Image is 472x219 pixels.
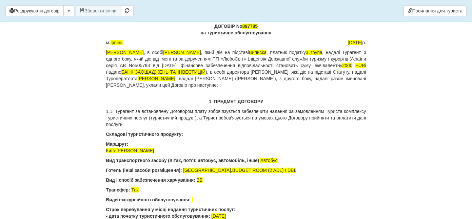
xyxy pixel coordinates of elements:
button: Роздрукувати договір [5,5,64,16]
span: м. [106,39,123,46]
b: Готель (інші засоби розміщення): [106,168,182,173]
b: Складові туристичного продукту: [106,132,183,137]
b: Вид і спосіб забезпечення харчування: [106,177,195,183]
span: 897785 [242,24,258,29]
span: Виписка [249,50,266,55]
b: Види екскурсійного обслуговування: [106,197,191,202]
span: - [192,197,194,202]
span: [PERSON_NAME] [138,76,175,81]
span: BUDGET ROOM (2 ADL) / DBL [232,168,296,173]
span: Ірпінь [110,40,123,45]
span: EUR [355,63,365,68]
b: Маршрут: [106,141,128,147]
span: [DATE] [348,40,362,45]
p: 1.1. Турагент за встановлену Договором плату зобов’язується забезпечити надання за замовленням Ту... [106,108,366,128]
p: , [106,167,366,173]
b: Трансфер: [106,187,130,192]
span: BB [197,177,203,183]
p: 1. ПРЕДМЕТ ДОГОВОРУ [106,98,366,105]
span: , надалі [PERSON_NAME] ([PERSON_NAME]), з другого боку, надалі разом іменовані [PERSON_NAME], укл... [106,76,366,88]
span: [PERSON_NAME] [163,50,201,55]
span: Київ-[PERSON_NAME] [106,148,154,153]
span: [PERSON_NAME] [106,50,144,55]
button: Зберегти зміни [76,5,121,16]
span: Так [131,187,139,192]
span: р. [348,39,366,46]
span: [DATE] [211,213,226,219]
span: 2000 [342,63,352,68]
p: , в особі , який діє на підставі , платник податку , надалі Турагент, з одного боку, який діє від... [106,49,366,88]
b: Строк перебування у місці надання туристичних послуг: [106,207,235,212]
span: Автобус [260,158,277,163]
b: Вид транспортного засобу (літак, потяг, автобус, автомобіль, інше) [106,158,259,163]
a: Посилання для туриста [403,5,467,16]
span: БАНК ЗАОЩАДЖЕНЬ ТА ІНВЕСТИЦІЙ [121,69,206,75]
b: - дата початку туристичного обслуговування: [106,213,210,219]
p: ДОГОВІР No на туристичне обслуговування [106,23,366,36]
span: та [133,76,138,81]
span: [GEOGRAPHIC_DATA] [183,168,231,173]
span: 3 група [306,50,322,55]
